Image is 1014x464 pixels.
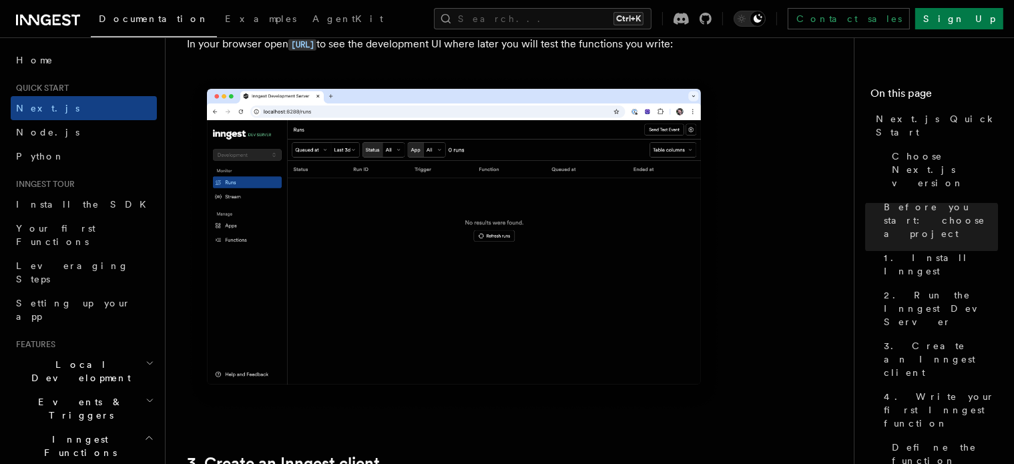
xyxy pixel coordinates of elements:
[16,260,129,284] span: Leveraging Steps
[884,339,998,379] span: 3. Create an Inngest client
[11,192,157,216] a: Install the SDK
[11,144,157,168] a: Python
[11,254,157,291] a: Leveraging Steps
[11,358,146,385] span: Local Development
[11,83,69,93] span: Quick start
[884,288,998,328] span: 2. Run the Inngest Dev Server
[91,4,217,37] a: Documentation
[734,11,766,27] button: Toggle dark mode
[288,37,316,50] a: [URL]
[11,96,157,120] a: Next.js
[16,199,154,210] span: Install the SDK
[892,150,998,190] span: Choose Next.js version
[11,353,157,390] button: Local Development
[11,433,144,459] span: Inngest Functions
[187,35,721,54] p: In your browser open to see the development UI where later you will test the functions you write:
[312,13,383,24] span: AgentKit
[11,395,146,422] span: Events & Triggers
[878,283,998,334] a: 2. Run the Inngest Dev Server
[434,8,652,29] button: Search...Ctrl+K
[99,13,209,24] span: Documentation
[16,151,65,162] span: Python
[16,103,79,113] span: Next.js
[11,339,55,350] span: Features
[878,385,998,435] a: 4. Write your first Inngest function
[884,390,998,430] span: 4. Write your first Inngest function
[878,246,998,283] a: 1. Install Inngest
[878,195,998,246] a: Before you start: choose a project
[16,53,53,67] span: Home
[884,251,998,278] span: 1. Install Inngest
[870,107,998,144] a: Next.js Quick Start
[886,144,998,195] a: Choose Next.js version
[884,200,998,240] span: Before you start: choose a project
[915,8,1003,29] a: Sign Up
[11,48,157,72] a: Home
[187,75,721,411] img: Inngest Dev Server's 'Runs' tab with no data
[878,334,998,385] a: 3. Create an Inngest client
[11,291,157,328] a: Setting up your app
[304,4,391,36] a: AgentKit
[11,216,157,254] a: Your first Functions
[16,298,131,322] span: Setting up your app
[876,112,998,139] span: Next.js Quick Start
[16,127,79,138] span: Node.js
[16,223,95,247] span: Your first Functions
[225,13,296,24] span: Examples
[11,390,157,427] button: Events & Triggers
[217,4,304,36] a: Examples
[613,12,644,25] kbd: Ctrl+K
[870,85,998,107] h4: On this page
[11,179,75,190] span: Inngest tour
[288,39,316,51] code: [URL]
[11,120,157,144] a: Node.js
[788,8,910,29] a: Contact sales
